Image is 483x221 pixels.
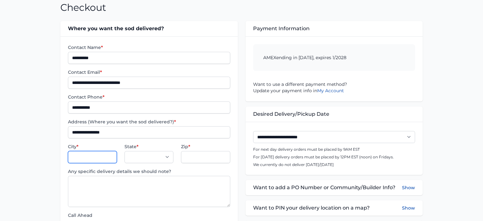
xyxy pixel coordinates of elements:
label: Address (Where you want the sod delivered?) [68,119,230,125]
label: Contact Name [68,44,230,51]
button: Show [402,184,415,191]
label: Contact Phone [68,94,230,100]
label: Contact Email [68,69,230,75]
button: Show [402,204,415,212]
p: For next day delivery orders must be placed by 9AM EST [253,147,415,152]
span: Want to add a PO Number or Community/Builder Info? [253,184,395,191]
div: Desired Delivery/Pickup Date [245,107,423,122]
label: City [68,143,117,150]
p: We currently do not deliver [DATE]/[DATE] [253,162,415,167]
label: State [124,143,173,150]
p: For [DATE] delivery orders must be placed by 12PM EST (noon) on Fridays. [253,155,415,160]
span: Want to PIN your delivery location on a map? [253,204,370,212]
span: amex [263,55,276,60]
div: Where you want the sod delivered? [60,21,238,36]
div: ending in [DATE], expires 1/2028 [253,44,415,71]
p: Want to use a different payment method? Update your payment info in [253,81,415,94]
a: My Account [317,88,344,93]
label: Any specific delivery details we should note? [68,168,230,175]
label: Call Ahead [68,212,230,218]
label: Zip [181,143,230,150]
div: Payment Information [245,21,423,36]
h1: Checkout [60,2,106,13]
